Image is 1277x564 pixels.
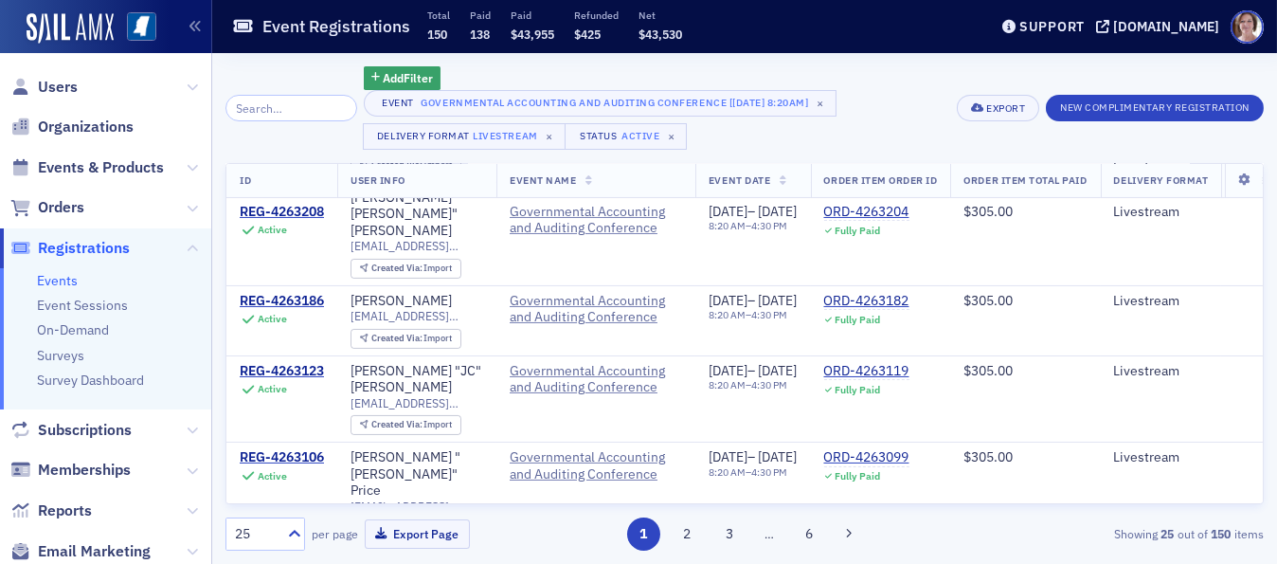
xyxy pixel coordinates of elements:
span: Reports [38,500,92,521]
span: [EMAIL_ADDRESS][DOMAIN_NAME] [351,500,483,514]
a: Governmental Accounting and Auditing Conference [510,363,682,396]
a: [PERSON_NAME] "JC" [PERSON_NAME] [351,363,483,396]
div: – [709,204,798,221]
a: REG-4263106 [240,449,324,466]
a: Email Marketing [10,541,151,562]
span: 150 [427,27,447,42]
div: Fully Paid [835,470,880,482]
span: Organizations [38,117,134,137]
a: Registrations [10,238,130,259]
div: Fully Paid [835,225,880,237]
a: Subscriptions [10,420,132,441]
a: Events [37,272,78,289]
span: Created Via : [371,332,424,344]
span: $305.00 [963,448,1013,465]
button: 6 [793,518,826,551]
span: Subscriptions [38,420,132,441]
span: Governmental Accounting and Auditing Conference [510,449,682,482]
img: SailAMX [27,13,114,44]
div: Active [258,313,287,325]
div: – [709,449,798,466]
a: ORD-4263204 [824,204,909,221]
span: $43,955 [511,27,554,42]
h1: Event Registrations [262,15,410,38]
div: Fully Paid [835,314,880,326]
div: Active [258,383,287,395]
button: Delivery FormatLivestream× [363,123,566,150]
div: Delivery Format [377,130,470,142]
time: 4:30 PM [751,465,787,479]
span: Add Filter [383,69,433,86]
span: Event Name [510,173,576,187]
a: [PERSON_NAME] [351,293,452,310]
a: Survey Dashboard [37,372,144,389]
a: Surveys [37,347,84,364]
span: $305.00 [963,292,1013,309]
div: Created Via: Import [351,415,461,435]
span: $305.00 [963,362,1013,379]
span: $425 [574,27,601,42]
div: [DOMAIN_NAME] [1113,18,1219,35]
time: 4:30 PM [751,308,787,321]
span: Orders [38,197,84,218]
p: Refunded [574,9,619,22]
div: [PERSON_NAME] "[PERSON_NAME]" Price [351,449,483,500]
span: Users [38,77,78,98]
div: Import [371,334,453,344]
span: 138 [470,27,490,42]
time: 8:20 AM [709,308,746,321]
a: Users [10,77,78,98]
span: Registrations [38,238,130,259]
time: 8:20 AM [709,378,746,391]
span: [EMAIL_ADDRESS][DOMAIN_NAME] [351,239,483,253]
span: [DATE] [759,448,798,465]
div: – [709,293,798,310]
a: [PERSON_NAME] "[PERSON_NAME]" [PERSON_NAME] [351,190,483,240]
div: Import [371,264,453,274]
a: REG-4263123 [240,363,324,380]
span: … [756,525,782,542]
time: 8:20 AM [709,465,746,479]
span: User Info [351,173,405,187]
span: Delivery Format [1114,173,1209,187]
div: Created Via: Import [351,329,461,349]
div: ORD-4263119 [824,363,909,380]
div: ORD-4263182 [824,293,909,310]
span: Order Item Total Paid [963,173,1087,187]
span: × [541,128,558,145]
span: [DATE] [709,292,747,309]
button: EventGovernmental Accounting and Auditing Conference [[DATE] 8:20am]× [364,90,836,117]
span: $305.00 [963,203,1013,220]
a: REG-4263208 [240,204,324,221]
a: Governmental Accounting and Auditing Conference [510,204,682,237]
button: 2 [670,518,703,551]
span: $43,530 [638,27,682,42]
a: View Homepage [114,12,156,45]
div: Support [1019,18,1085,35]
div: Showing out of items [931,525,1264,542]
span: Event Date [709,173,770,187]
button: Export [957,95,1039,121]
a: REG-4263186 [240,293,324,310]
div: Livestream [1114,363,1209,380]
a: New Complimentary Registration [1046,98,1264,115]
button: New Complimentary Registration [1046,95,1264,121]
button: 1 [627,518,660,551]
div: – [709,309,798,321]
div: Livestream [1114,204,1209,221]
div: ORD-4263099 [824,449,909,466]
p: Total [427,9,450,22]
div: Fully Paid [835,384,880,396]
div: Created Via: Import [351,259,461,279]
span: [DATE] [759,203,798,220]
a: Event Sessions [37,297,128,314]
a: Governmental Accounting and Auditing Conference [510,293,682,326]
div: Event [378,97,418,109]
strong: 150 [1208,525,1234,542]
